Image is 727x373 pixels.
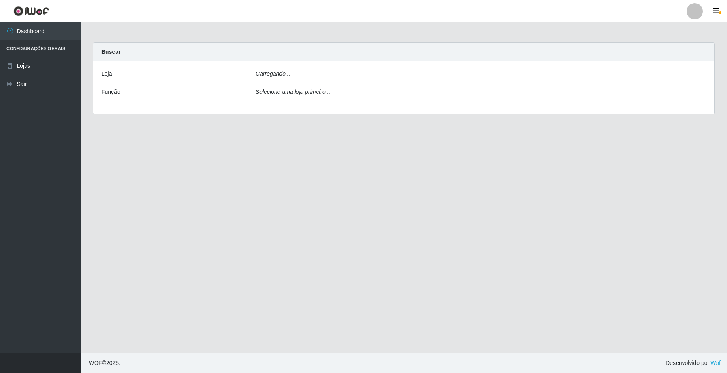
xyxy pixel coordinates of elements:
span: IWOF [87,360,102,366]
i: Carregando... [256,70,290,77]
span: © 2025 . [87,359,120,367]
a: iWof [709,360,721,366]
img: CoreUI Logo [13,6,49,16]
span: Desenvolvido por [666,359,721,367]
label: Loja [101,70,112,78]
strong: Buscar [101,48,120,55]
label: Função [101,88,120,96]
i: Selecione uma loja primeiro... [256,89,330,95]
